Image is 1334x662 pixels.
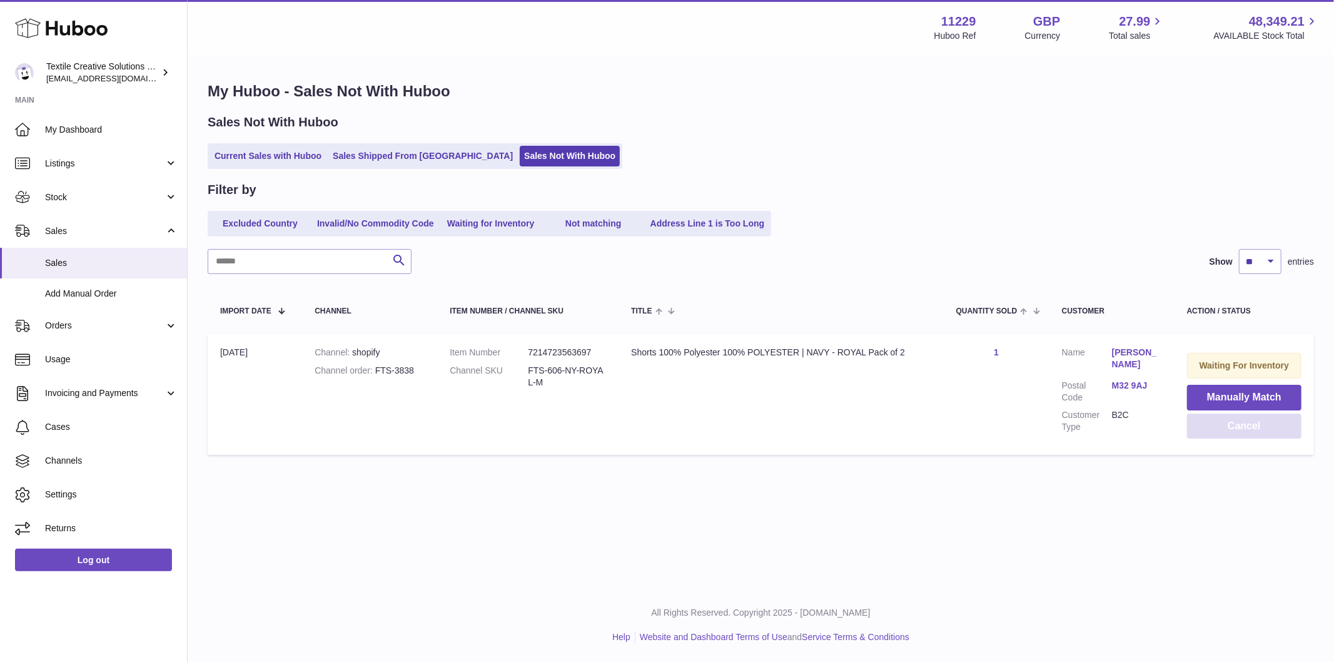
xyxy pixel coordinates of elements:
div: Action / Status [1187,307,1301,315]
a: Sales Shipped From [GEOGRAPHIC_DATA] [328,146,517,166]
a: Help [612,632,630,642]
span: Orders [45,320,164,332]
dd: 7214723563697 [528,347,606,359]
a: Excluded Country [210,213,310,234]
dt: Postal Code [1062,380,1112,404]
span: entries [1288,256,1314,268]
strong: 11229 [941,13,976,30]
a: Address Line 1 is Too Long [646,213,769,234]
span: Settings [45,489,178,501]
dt: Channel SKU [450,365,528,389]
div: FTS-3838 [315,365,425,377]
h2: Filter by [208,181,256,198]
span: Sales [45,225,164,237]
h2: Sales Not With Huboo [208,114,338,131]
div: shopify [315,347,425,359]
p: All Rights Reserved. Copyright 2025 - [DOMAIN_NAME] [198,607,1324,619]
button: Cancel [1187,414,1301,439]
a: Service Terms & Conditions [802,632,909,642]
strong: Channel [315,347,352,357]
a: 27.99 Total sales [1109,13,1165,42]
dt: Item Number [450,347,528,359]
div: Customer [1062,307,1162,315]
strong: Channel order [315,365,375,375]
div: Item Number / Channel SKU [450,307,606,315]
a: Sales Not With Huboo [520,146,620,166]
span: Title [631,307,652,315]
a: Website and Dashboard Terms of Use [640,632,787,642]
a: Waiting for Inventory [441,213,541,234]
div: Currency [1025,30,1061,42]
span: Returns [45,522,178,534]
div: Shorts 100% Polyester 100% POLYESTER | NAVY - ROYAL Pack of 2 [631,347,931,359]
span: Cases [45,421,178,433]
a: [PERSON_NAME] [1112,347,1162,370]
span: Add Manual Order [45,288,178,300]
strong: GBP [1033,13,1060,30]
span: Usage [45,354,178,365]
span: My Dashboard [45,124,178,136]
li: and [635,631,909,643]
dt: Customer Type [1062,409,1112,433]
div: Channel [315,307,425,315]
a: Current Sales with Huboo [210,146,326,166]
span: Channels [45,455,178,467]
a: 1 [994,347,999,357]
dd: FTS-606-NY-ROYAL-M [528,365,606,389]
span: Stock [45,191,164,203]
button: Manually Match [1187,385,1301,410]
a: 48,349.21 AVAILABLE Stock Total [1213,13,1319,42]
span: AVAILABLE Stock Total [1213,30,1319,42]
dt: Name [1062,347,1112,374]
a: Invalid/No Commodity Code [313,213,438,234]
span: Total sales [1109,30,1165,42]
span: Listings [45,158,164,170]
a: M32 9AJ [1112,380,1162,392]
h1: My Huboo - Sales Not With Huboo [208,81,1314,101]
dd: B2C [1112,409,1162,433]
a: Not matching [543,213,644,234]
span: Import date [220,307,271,315]
span: Sales [45,257,178,269]
td: [DATE] [208,334,302,455]
span: 48,349.21 [1249,13,1305,30]
span: Quantity Sold [956,307,1018,315]
div: Textile Creative Solutions Limited [46,61,159,84]
div: Huboo Ref [934,30,976,42]
span: 27.99 [1119,13,1150,30]
strong: Waiting For Inventory [1200,360,1289,370]
label: Show [1210,256,1233,268]
span: Invoicing and Payments [45,387,164,399]
img: sales@textilecreativesolutions.co.uk [15,63,34,82]
a: Log out [15,549,172,571]
span: [EMAIL_ADDRESS][DOMAIN_NAME] [46,73,184,83]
